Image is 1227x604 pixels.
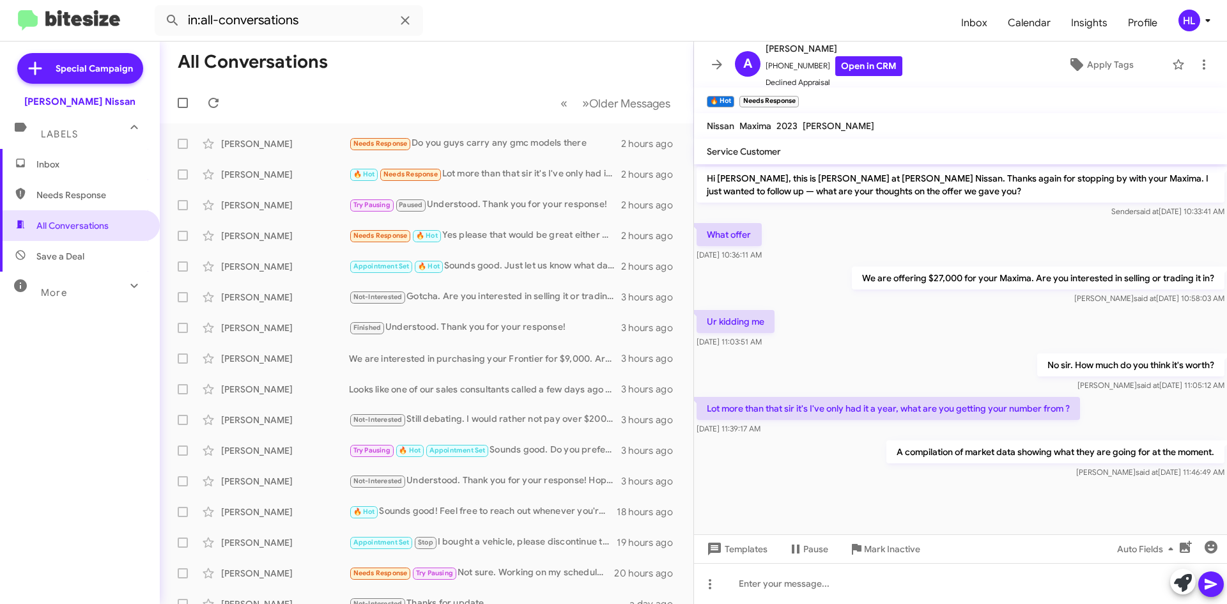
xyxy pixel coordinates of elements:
[353,170,375,178] span: 🔥 Hot
[36,158,145,171] span: Inbox
[697,337,762,346] span: [DATE] 11:03:51 AM
[353,415,403,424] span: Not-Interested
[553,90,575,116] button: Previous
[36,219,109,232] span: All Conversations
[1118,4,1168,42] a: Profile
[766,41,902,56] span: [PERSON_NAME]
[178,52,328,72] h1: All Conversations
[1087,53,1134,76] span: Apply Tags
[1074,293,1224,303] span: [PERSON_NAME] [DATE] 10:58:03 AM
[349,504,617,519] div: Sounds good! Feel free to reach out whenever you're ready. We're here to help you, and we look fo...
[1178,10,1200,31] div: HL
[36,250,84,263] span: Save a Deal
[349,383,621,396] div: Looks like one of our sales consultants called a few days ago but didn't make contact with you. I...
[778,538,838,561] button: Pause
[1076,467,1224,477] span: [PERSON_NAME] [DATE] 11:46:49 AM
[835,56,902,76] a: Open in CRM
[575,90,678,116] button: Next
[349,474,621,488] div: Understood. Thank you for your response! Hope you have a great rest of your week.
[589,97,670,111] span: Older Messages
[221,475,349,488] div: [PERSON_NAME]
[353,201,390,209] span: Try Pausing
[1107,538,1189,561] button: Auto Fields
[36,189,145,201] span: Needs Response
[614,567,683,580] div: 20 hours ago
[697,223,762,246] p: What offer
[739,96,798,107] small: Needs Response
[349,412,621,427] div: Still debating. I would rather not pay over $200 a month for another car.
[221,536,349,549] div: [PERSON_NAME]
[697,310,775,333] p: Ur kidding me
[221,137,349,150] div: [PERSON_NAME]
[617,506,683,518] div: 18 hours ago
[621,321,683,334] div: 3 hours ago
[221,352,349,365] div: [PERSON_NAME]
[221,506,349,518] div: [PERSON_NAME]
[353,446,390,454] span: Try Pausing
[697,167,1224,203] p: Hi [PERSON_NAME], this is [PERSON_NAME] at [PERSON_NAME] Nissan. Thanks again for stopping by wit...
[1111,206,1224,216] span: Sender [DATE] 10:33:41 AM
[766,56,902,76] span: [PHONE_NUMBER]
[41,128,78,140] span: Labels
[697,397,1080,420] p: Lot more than that sir it's I've only had it a year, what are you getting your number from ?
[697,424,760,433] span: [DATE] 11:39:17 AM
[353,293,403,301] span: Not-Interested
[998,4,1061,42] a: Calendar
[349,566,614,580] div: Not sure. Working on my schedule for next 2 wks
[553,90,678,116] nav: Page navigation example
[221,199,349,212] div: [PERSON_NAME]
[221,414,349,426] div: [PERSON_NAME]
[621,168,683,181] div: 2 hours ago
[621,383,683,396] div: 3 hours ago
[1136,206,1159,216] span: said at
[349,352,621,365] div: We are interested in purchasing your Frontier for $9,000. Are you interested in selling or tradin...
[739,120,771,132] span: Maxima
[1035,53,1166,76] button: Apply Tags
[221,229,349,242] div: [PERSON_NAME]
[621,229,683,242] div: 2 hours ago
[349,136,621,151] div: Do you guys carry any gmc models there
[1117,538,1178,561] span: Auto Fields
[621,260,683,273] div: 2 hours ago
[1077,380,1224,390] span: [PERSON_NAME] [DATE] 11:05:12 AM
[951,4,998,42] span: Inbox
[1168,10,1213,31] button: HL
[707,146,781,157] span: Service Customer
[399,446,421,454] span: 🔥 Hot
[694,538,778,561] button: Templates
[1061,4,1118,42] a: Insights
[621,291,683,304] div: 3 hours ago
[221,444,349,457] div: [PERSON_NAME]
[429,446,486,454] span: Appointment Set
[418,538,433,546] span: Stop
[707,96,734,107] small: 🔥 Hot
[1136,467,1158,477] span: said at
[1137,380,1159,390] span: said at
[349,290,621,304] div: Gotcha. Are you interested in selling it or trading it in for something new?
[621,475,683,488] div: 3 hours ago
[697,250,762,259] span: [DATE] 10:36:11 AM
[582,95,589,111] span: »
[743,54,752,74] span: A
[416,231,438,240] span: 🔥 Hot
[852,267,1224,290] p: We are offering $27,000 for your Maxima. Are you interested in selling or trading it in?
[416,569,453,577] span: Try Pausing
[353,477,403,485] span: Not-Interested
[838,538,930,561] button: Mark Inactive
[349,197,621,212] div: Understood. Thank you for your response!
[803,538,828,561] span: Pause
[1037,353,1224,376] p: No sir. How much do you think it's worth?
[766,76,902,89] span: Declined Appraisal
[621,199,683,212] div: 2 hours ago
[1134,293,1156,303] span: said at
[621,137,683,150] div: 2 hours ago
[41,287,67,298] span: More
[886,440,1224,463] p: A compilation of market data showing what they are going for at the moment.
[864,538,920,561] span: Mark Inactive
[221,260,349,273] div: [PERSON_NAME]
[349,259,621,274] div: Sounds good. Just let us know what day works best for you.
[17,53,143,84] a: Special Campaign
[221,321,349,334] div: [PERSON_NAME]
[353,569,408,577] span: Needs Response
